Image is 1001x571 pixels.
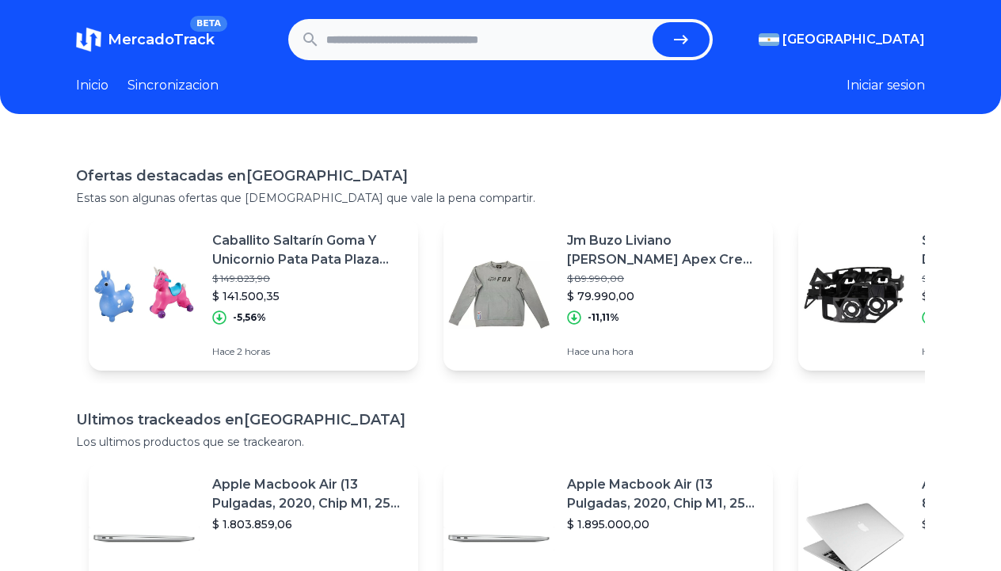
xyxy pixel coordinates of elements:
[567,475,760,513] p: Apple Macbook Air (13 Pulgadas, 2020, Chip M1, 256 Gb De Ssd, 8 Gb De Ram) - Plata
[76,27,101,52] img: MercadoTrack
[567,272,760,285] p: $ 89.990,00
[233,311,266,324] p: -5,56%
[128,76,219,95] a: Sincronizacion
[212,288,405,304] p: $ 141.500,35
[76,165,925,187] h1: Ofertas destacadas en [GEOGRAPHIC_DATA]
[212,516,405,532] p: $ 1.803.859,06
[212,345,405,358] p: Hace 2 horas
[212,272,405,285] p: $ 149.823,90
[76,409,925,431] h1: Ultimos trackeados en [GEOGRAPHIC_DATA]
[89,219,418,371] a: Featured imageCaballito Saltarín Goma Y Unicornio Pata Pata Plaza Blanda$ 149.823,90$ 141.500,35-...
[759,30,925,49] button: [GEOGRAPHIC_DATA]
[759,33,779,46] img: Argentina
[847,76,925,95] button: Iniciar sesion
[212,231,405,269] p: Caballito Saltarín Goma Y Unicornio Pata Pata Plaza Blanda
[567,345,760,358] p: Hace una hora
[567,516,760,532] p: $ 1.895.000,00
[443,219,773,371] a: Featured imageJm Buzo Liviano [PERSON_NAME] Apex Crew Fleece Gris Casual$ 89.990,00$ 79.990,00-11...
[212,475,405,513] p: Apple Macbook Air (13 Pulgadas, 2020, Chip M1, 256 Gb De Ssd, 8 Gb De Ram) - Plata
[782,30,925,49] span: [GEOGRAPHIC_DATA]
[190,16,227,32] span: BETA
[567,231,760,269] p: Jm Buzo Liviano [PERSON_NAME] Apex Crew Fleece Gris Casual
[89,239,200,350] img: Featured image
[443,239,554,350] img: Featured image
[76,190,925,206] p: Estas son algunas ofertas que [DEMOGRAPHIC_DATA] que vale la pena compartir.
[798,239,909,350] img: Featured image
[108,31,215,48] span: MercadoTrack
[76,27,215,52] a: MercadoTrackBETA
[567,288,760,304] p: $ 79.990,00
[76,434,925,450] p: Los ultimos productos que se trackearon.
[76,76,108,95] a: Inicio
[588,311,619,324] p: -11,11%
